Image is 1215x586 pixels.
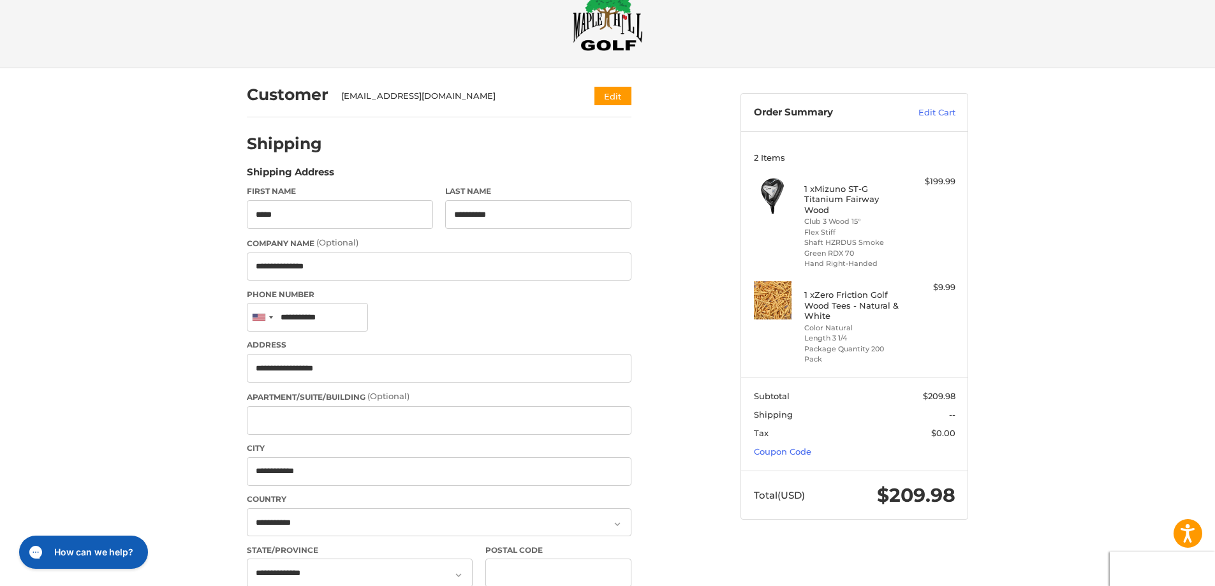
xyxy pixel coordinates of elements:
li: Flex Stiff [804,227,902,238]
label: Company Name [247,237,631,249]
li: Club 3 Wood 15° [804,216,902,227]
span: Subtotal [754,391,790,401]
li: Package Quantity 200 Pack [804,344,902,365]
label: Last Name [445,186,631,197]
span: $0.00 [931,428,955,438]
label: State/Province [247,545,473,556]
span: $209.98 [877,483,955,507]
h4: 1 x Zero Friction Golf Wood Tees - Natural & White [804,289,902,321]
span: -- [949,409,955,420]
li: Length 3 1/4 [804,333,902,344]
h2: Customer [247,85,328,105]
label: City [247,443,631,454]
h2: Shipping [247,134,322,154]
div: [EMAIL_ADDRESS][DOMAIN_NAME] [341,90,570,103]
span: Tax [754,428,769,438]
li: Shaft HZRDUS Smoke Green RDX 70 [804,237,902,258]
h3: Order Summary [754,106,891,119]
label: Phone Number [247,289,631,300]
h4: 1 x Mizuno ST-G Titanium Fairway Wood [804,184,902,215]
legend: Shipping Address [247,165,334,186]
label: Postal Code [485,545,632,556]
iframe: Google Customer Reviews [1110,552,1215,586]
small: (Optional) [367,391,409,401]
small: (Optional) [316,237,358,247]
label: Country [247,494,631,505]
div: $9.99 [905,281,955,294]
label: First Name [247,186,433,197]
li: Hand Right-Handed [804,258,902,269]
span: Total (USD) [754,489,805,501]
label: Address [247,339,631,351]
span: Shipping [754,409,793,420]
div: United States: +1 [247,304,277,331]
label: Apartment/Suite/Building [247,390,631,403]
li: Color Natural [804,323,902,333]
h3: 2 Items [754,152,955,163]
iframe: Gorgias live chat messenger [13,531,152,573]
span: $209.98 [923,391,955,401]
button: Edit [594,87,631,105]
a: Edit Cart [891,106,955,119]
div: $199.99 [905,175,955,188]
a: Coupon Code [754,446,811,457]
